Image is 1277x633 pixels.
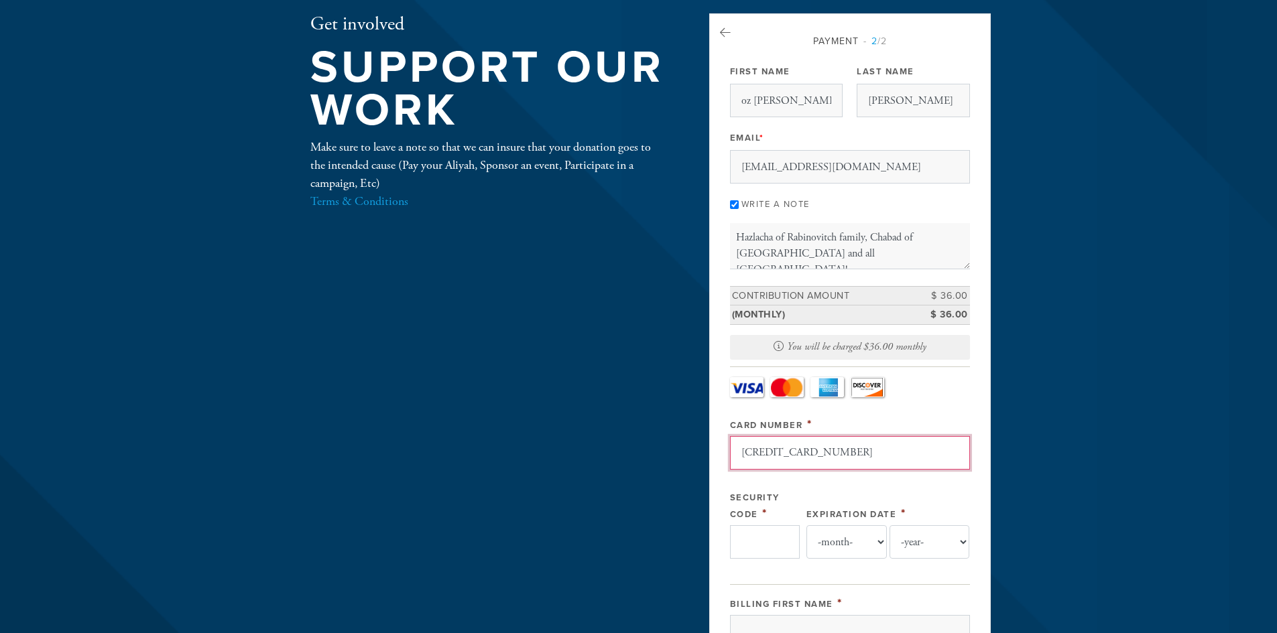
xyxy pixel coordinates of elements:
span: This field is required. [837,595,843,610]
span: /2 [863,36,887,47]
label: Security Code [730,492,780,520]
span: This field is required. [901,506,906,520]
a: Amex [810,377,844,397]
a: MasterCard [770,377,804,397]
a: Discover [851,377,884,397]
label: Billing First Name [730,599,833,610]
label: Card Number [730,420,803,431]
td: $ 36.00 [910,305,970,325]
label: Expiration Date [806,509,897,520]
label: Last Name [857,66,914,78]
span: This field is required. [762,506,768,520]
td: (monthly) [730,305,910,325]
td: Contribution Amount [730,286,910,305]
span: This field is required. [807,417,812,431]
a: Visa [730,377,764,397]
span: This field is required. [759,133,764,143]
div: Make sure to leave a note so that we can insure that your donation goes to the intended cause (Pa... [310,138,666,210]
label: Email [730,132,764,144]
td: $ 36.00 [910,286,970,305]
label: First Name [730,66,790,78]
select: Expiration Date year [890,525,970,559]
div: You will be charged $36.00 monthly [730,335,970,360]
h2: Get involved [310,13,666,36]
label: Write a note [741,199,810,210]
div: Payment [730,34,970,48]
select: Expiration Date month [806,525,887,559]
h1: Support our work [310,46,666,133]
a: Terms & Conditions [310,194,408,209]
span: 2 [871,36,877,47]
